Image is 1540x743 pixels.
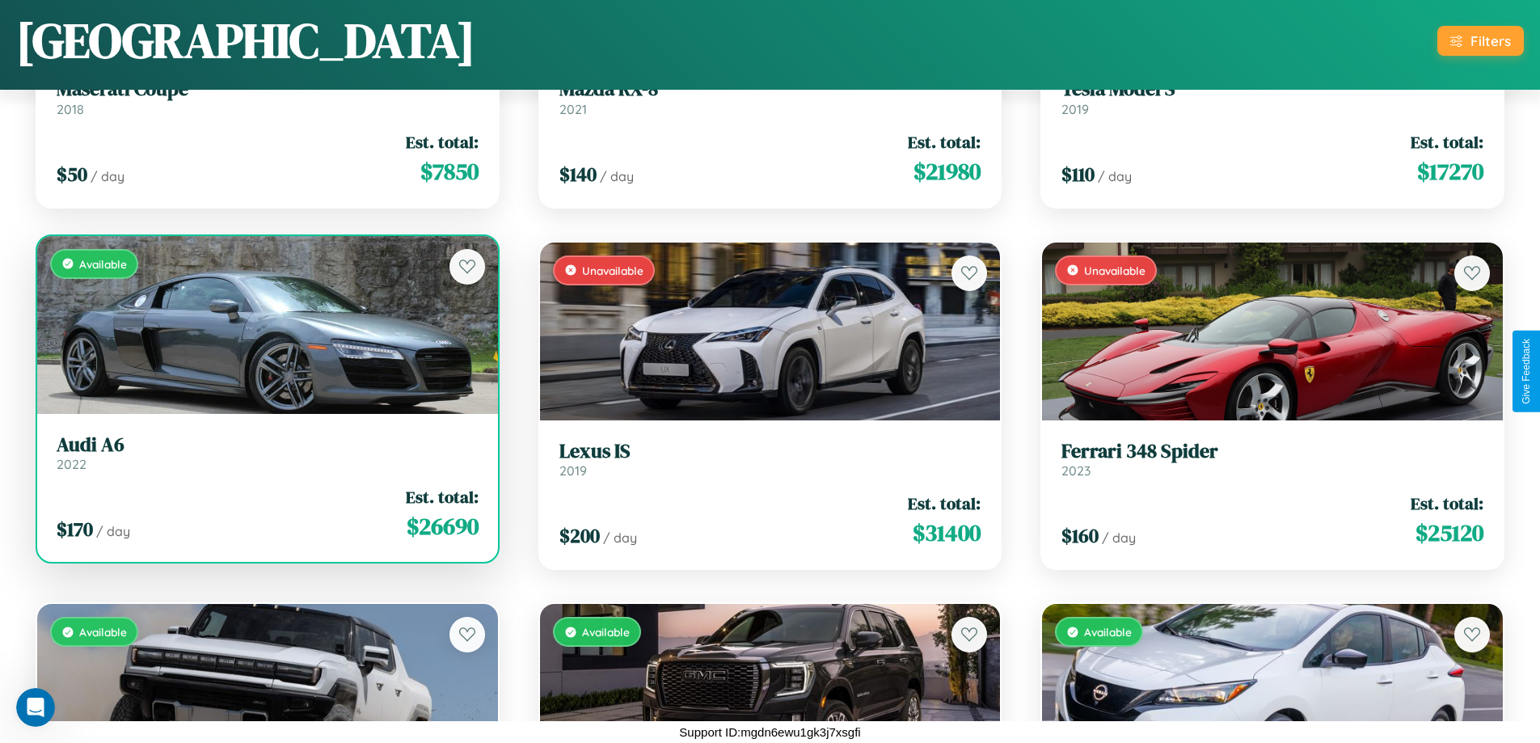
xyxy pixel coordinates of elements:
[79,257,127,271] span: Available
[1098,168,1132,184] span: / day
[79,625,127,639] span: Available
[407,510,479,542] span: $ 26690
[908,492,981,515] span: Est. total:
[16,688,55,727] iframe: Intercom live chat
[582,625,630,639] span: Available
[406,130,479,154] span: Est. total:
[1417,155,1483,188] span: $ 17270
[1470,32,1511,49] div: Filters
[559,522,600,549] span: $ 200
[913,517,981,549] span: $ 31400
[91,168,124,184] span: / day
[406,485,479,509] span: Est. total:
[1061,522,1099,549] span: $ 160
[57,78,479,117] a: Maserati Coupe2018
[559,440,981,479] a: Lexus IS2019
[1084,625,1132,639] span: Available
[1437,26,1524,56] button: Filters
[679,721,860,743] p: Support ID: mgdn6ewu1gk3j7xsgfi
[1411,130,1483,154] span: Est. total:
[1102,530,1136,546] span: / day
[57,433,479,457] h3: Audi A6
[1061,440,1483,479] a: Ferrari 348 Spider2023
[908,130,981,154] span: Est. total:
[96,523,130,539] span: / day
[1061,78,1483,117] a: Tesla Model S2019
[1061,78,1483,101] h3: Tesla Model S
[559,101,587,117] span: 2021
[57,456,86,472] span: 2022
[420,155,479,188] span: $ 7850
[603,530,637,546] span: / day
[559,440,981,463] h3: Lexus IS
[1061,462,1091,479] span: 2023
[57,78,479,101] h3: Maserati Coupe
[1411,492,1483,515] span: Est. total:
[559,78,981,101] h3: Mazda RX-8
[16,7,475,74] h1: [GEOGRAPHIC_DATA]
[582,264,643,277] span: Unavailable
[57,101,84,117] span: 2018
[1416,517,1483,549] span: $ 25120
[913,155,981,188] span: $ 21980
[559,161,597,188] span: $ 140
[57,433,479,473] a: Audi A62022
[57,161,87,188] span: $ 50
[559,462,587,479] span: 2019
[57,516,93,542] span: $ 170
[1521,339,1532,404] div: Give Feedback
[1061,161,1095,188] span: $ 110
[1084,264,1146,277] span: Unavailable
[1061,101,1089,117] span: 2019
[559,78,981,117] a: Mazda RX-82021
[1061,440,1483,463] h3: Ferrari 348 Spider
[600,168,634,184] span: / day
